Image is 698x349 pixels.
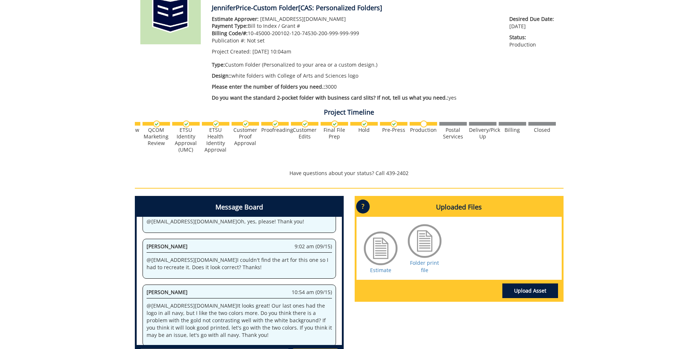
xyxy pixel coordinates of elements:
[183,120,190,127] img: checkmark
[147,218,332,225] p: @ [EMAIL_ADDRESS][DOMAIN_NAME] Oh, yes, please! Thank you!
[212,83,325,90] span: Please enter the number of folders you need.:
[212,94,499,101] p: yes
[135,170,564,177] p: Have questions about your status? Call 439-2402
[420,120,427,127] img: no
[212,94,448,101] span: Do you want the standard 2-pocket folder with business card slits? If not, tell us what you need.:
[391,120,398,127] img: checkmark
[147,289,188,296] span: [PERSON_NAME]
[291,127,318,140] div: Customer Edits
[202,127,229,153] div: ETSU Health Identity Approval
[302,120,309,127] img: checkmark
[350,127,378,133] div: Hold
[232,127,259,146] div: Customer Proof Approval
[410,127,437,133] div: Production
[321,127,348,140] div: Final File Prep
[509,15,558,23] span: Desired Due Date:
[212,15,259,22] span: Estimate Approver:
[212,4,558,12] h4: JenniferPrice-Custom Folder
[212,37,245,44] span: Publication #:
[212,22,248,29] span: Payment Type:
[509,34,558,41] span: Status:
[247,37,265,44] span: Not set
[212,72,499,79] p: white folders with College of Arts and Sciences logo
[147,256,332,271] p: @ [EMAIL_ADDRESS][DOMAIN_NAME] I couldn't find the art for this one so I had to recreate it. Does...
[212,30,248,37] span: Billing Code/#:
[147,302,332,339] p: @ [EMAIL_ADDRESS][DOMAIN_NAME] It looks great! Our last ones had the logo in all navy, but I like...
[272,120,279,127] img: checkmark
[295,243,332,250] span: 9:02 am (09/15)
[502,283,558,298] a: Upload Asset
[212,15,499,23] p: [EMAIL_ADDRESS][DOMAIN_NAME]
[361,120,368,127] img: checkmark
[137,198,342,217] h4: Message Board
[212,72,232,79] span: Design::
[242,120,249,127] img: checkmark
[172,127,200,153] div: ETSU Identity Approval (UMC)
[252,48,291,55] span: [DATE] 10:04am
[143,127,170,146] div: QCOM Marketing Review
[357,198,562,217] h4: Uploaded Files
[212,22,499,30] p: Bill to Index / Grant #
[212,30,499,37] p: 10-45000-200102-120-74530-200-999-999-999
[212,61,225,68] span: Type:
[212,83,499,90] p: 3000
[147,243,188,250] span: [PERSON_NAME]
[153,120,160,127] img: checkmark
[380,127,407,133] div: Pre-Press
[212,48,251,55] span: Project Created:
[261,127,289,133] div: Proofreading
[370,267,391,274] a: Estimate
[135,109,564,116] h4: Project Timeline
[410,259,439,274] a: Folder print file
[509,15,558,30] p: [DATE]
[439,127,467,140] div: Postal Services
[356,200,370,214] p: ?
[292,289,332,296] span: 10:54 am (09/15)
[528,127,556,133] div: Closed
[212,61,499,68] p: Custom Folder (Personalized to your area or a custom design.)
[213,120,219,127] img: checkmark
[499,127,526,133] div: Billing
[331,120,338,127] img: checkmark
[298,3,382,12] span: [CAS: Personalized Folders]
[469,127,496,140] div: Delivery/Pick Up
[509,34,558,48] p: Production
